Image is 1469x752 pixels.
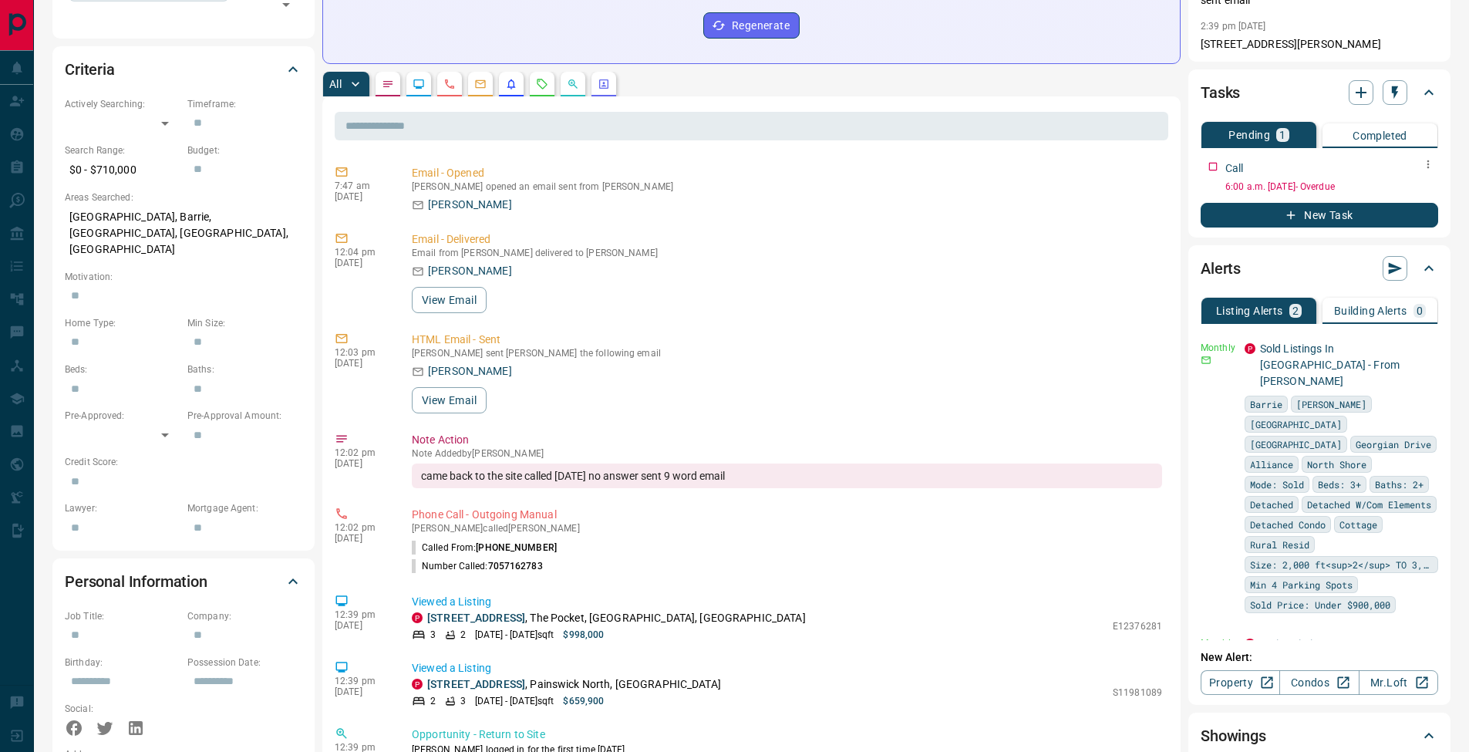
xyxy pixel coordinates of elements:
[65,57,115,82] h2: Criteria
[428,263,512,279] p: [PERSON_NAME]
[1307,457,1366,472] span: North Shore
[1201,203,1438,228] button: New Task
[187,501,302,515] p: Mortgage Agent:
[1356,437,1431,452] span: Georgian Drive
[1359,670,1438,695] a: Mr.Loft
[335,247,389,258] p: 12:04 pm
[505,78,517,90] svg: Listing Alerts
[65,409,180,423] p: Pre-Approved:
[1201,80,1240,105] h2: Tasks
[412,727,1162,743] p: Opportunity - Return to Site
[412,507,1162,523] p: Phone Call - Outgoing Manual
[65,363,180,376] p: Beds:
[1201,723,1266,748] h2: Showings
[1260,638,1400,683] a: Active Listings In [GEOGRAPHIC_DATA] - From [PERSON_NAME]
[65,270,302,284] p: Motivation:
[335,347,389,358] p: 12:03 pm
[1353,130,1407,141] p: Completed
[1201,21,1266,32] p: 2:39 pm [DATE]
[1250,577,1353,592] span: Min 4 Parking Spots
[65,501,180,515] p: Lawyer:
[460,694,466,708] p: 3
[1250,557,1433,572] span: Size: 2,000 ft<sup>2</sup> TO 3,000 ft<sup>2</sup>
[335,609,389,620] p: 12:39 pm
[1201,250,1438,287] div: Alerts
[536,78,548,90] svg: Requests
[476,542,557,553] span: [PHONE_NUMBER]
[475,628,554,642] p: [DATE] - [DATE] sqft
[474,78,487,90] svg: Emails
[1201,74,1438,111] div: Tasks
[427,612,525,624] a: [STREET_ADDRESS]
[335,458,389,469] p: [DATE]
[1307,497,1431,512] span: Detached W/Com Elements
[1225,160,1244,177] p: Call
[1250,416,1342,432] span: [GEOGRAPHIC_DATA]
[1201,670,1280,695] a: Property
[412,541,557,555] p: Called From:
[335,620,389,631] p: [DATE]
[412,432,1162,448] p: Note Action
[1375,477,1424,492] span: Baths: 2+
[428,197,512,213] p: [PERSON_NAME]
[65,702,180,716] p: Social:
[412,248,1162,258] p: Email from [PERSON_NAME] delivered to [PERSON_NAME]
[187,609,302,623] p: Company:
[412,679,423,690] div: property.ca
[427,610,806,626] p: , The Pocket, [GEOGRAPHIC_DATA], [GEOGRAPHIC_DATA]
[563,694,604,708] p: $659,900
[335,522,389,533] p: 12:02 pm
[1245,343,1255,354] div: property.ca
[1201,355,1211,366] svg: Email
[1250,437,1342,452] span: [GEOGRAPHIC_DATA]
[65,455,302,469] p: Credit Score:
[598,78,610,90] svg: Agent Actions
[1250,477,1304,492] span: Mode: Sold
[1216,305,1283,316] p: Listing Alerts
[335,686,389,697] p: [DATE]
[335,447,389,458] p: 12:02 pm
[65,143,180,157] p: Search Range:
[460,628,466,642] p: 2
[187,143,302,157] p: Budget:
[1318,477,1361,492] span: Beds: 3+
[1201,341,1235,355] p: Monthly
[412,181,1162,192] p: [PERSON_NAME] opened an email sent from [PERSON_NAME]
[1260,342,1400,387] a: Sold Listings In [GEOGRAPHIC_DATA] - From [PERSON_NAME]
[1201,636,1235,650] p: Monthly
[1201,256,1241,281] h2: Alerts
[329,79,342,89] p: All
[335,533,389,544] p: [DATE]
[65,569,207,594] h2: Personal Information
[65,656,180,669] p: Birthday:
[335,358,389,369] p: [DATE]
[1201,36,1438,69] p: [STREET_ADDRESS][PERSON_NAME] per geowarehouse
[412,523,1162,534] p: [PERSON_NAME] called [PERSON_NAME]
[65,157,180,183] p: $0 - $710,000
[1113,619,1162,633] p: E12376281
[1201,649,1438,666] p: New Alert:
[412,387,487,413] button: View Email
[65,563,302,600] div: Personal Information
[1250,457,1293,472] span: Alliance
[1334,305,1407,316] p: Building Alerts
[1417,305,1423,316] p: 0
[1250,497,1293,512] span: Detached
[1250,537,1309,552] span: Rural Resid
[1292,305,1299,316] p: 2
[412,231,1162,248] p: Email - Delivered
[1245,639,1255,649] div: property.ca
[187,409,302,423] p: Pre-Approval Amount:
[335,180,389,191] p: 7:47 am
[1250,396,1282,412] span: Barrie
[412,559,543,573] p: Number Called:
[430,628,436,642] p: 3
[65,97,180,111] p: Actively Searching:
[413,78,425,90] svg: Lead Browsing Activity
[412,165,1162,181] p: Email - Opened
[567,78,579,90] svg: Opportunities
[427,676,721,693] p: , Painswick North, [GEOGRAPHIC_DATA]
[412,594,1162,610] p: Viewed a Listing
[335,191,389,202] p: [DATE]
[427,678,525,690] a: [STREET_ADDRESS]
